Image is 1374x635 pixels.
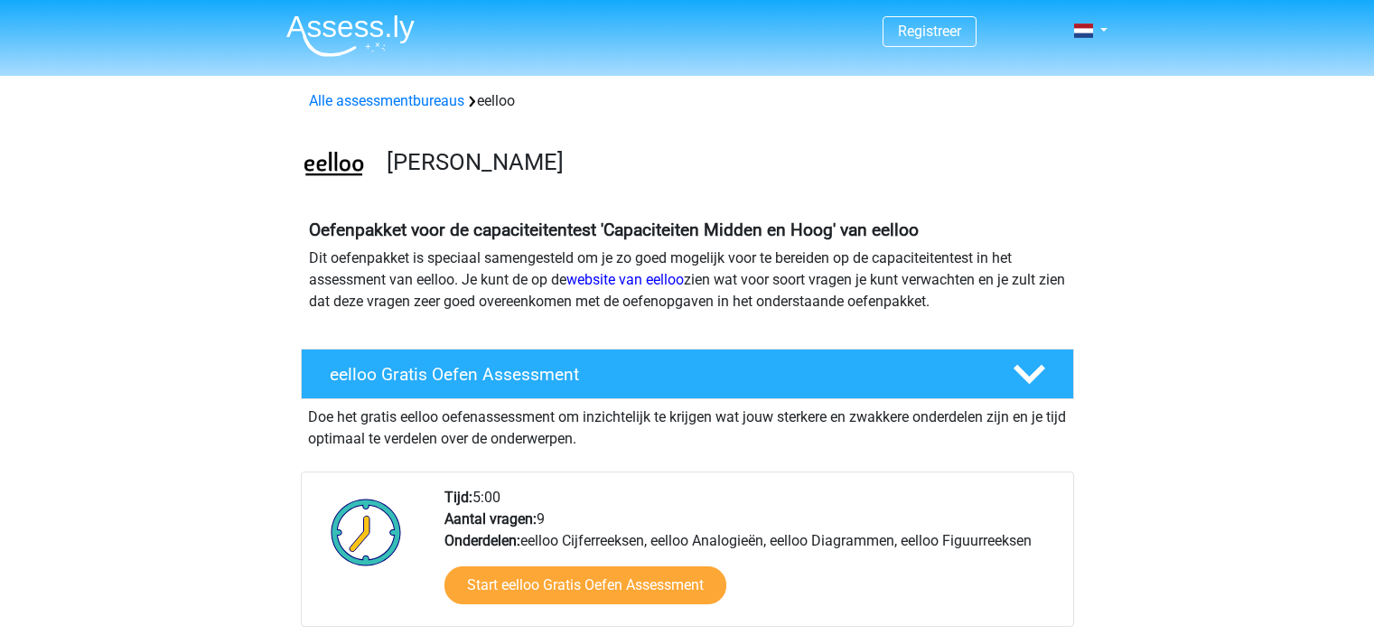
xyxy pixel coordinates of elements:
[431,487,1072,626] div: 5:00 9 eelloo Cijferreeksen, eelloo Analogieën, eelloo Diagrammen, eelloo Figuurreeksen
[294,349,1081,399] a: eelloo Gratis Oefen Assessment
[444,489,472,506] b: Tijd:
[387,148,1060,176] h3: [PERSON_NAME]
[301,399,1074,450] div: Doe het gratis eelloo oefenassessment om inzichtelijk te krijgen wat jouw sterkere en zwakkere on...
[309,92,464,109] a: Alle assessmentbureaus
[309,247,1066,313] p: Dit oefenpakket is speciaal samengesteld om je zo goed mogelijk voor te bereiden op de capaciteit...
[444,566,726,604] a: Start eelloo Gratis Oefen Assessment
[444,532,520,549] b: Onderdelen:
[302,90,1073,112] div: eelloo
[321,487,412,577] img: Klok
[330,364,984,385] h4: eelloo Gratis Oefen Assessment
[566,271,684,288] a: website van eelloo
[286,14,415,57] img: Assessly
[309,219,919,240] b: Oefenpakket voor de capaciteitentest 'Capaciteiten Midden en Hoog' van eelloo
[302,134,366,198] img: eelloo.png
[444,510,537,528] b: Aantal vragen:
[898,23,961,40] a: Registreer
